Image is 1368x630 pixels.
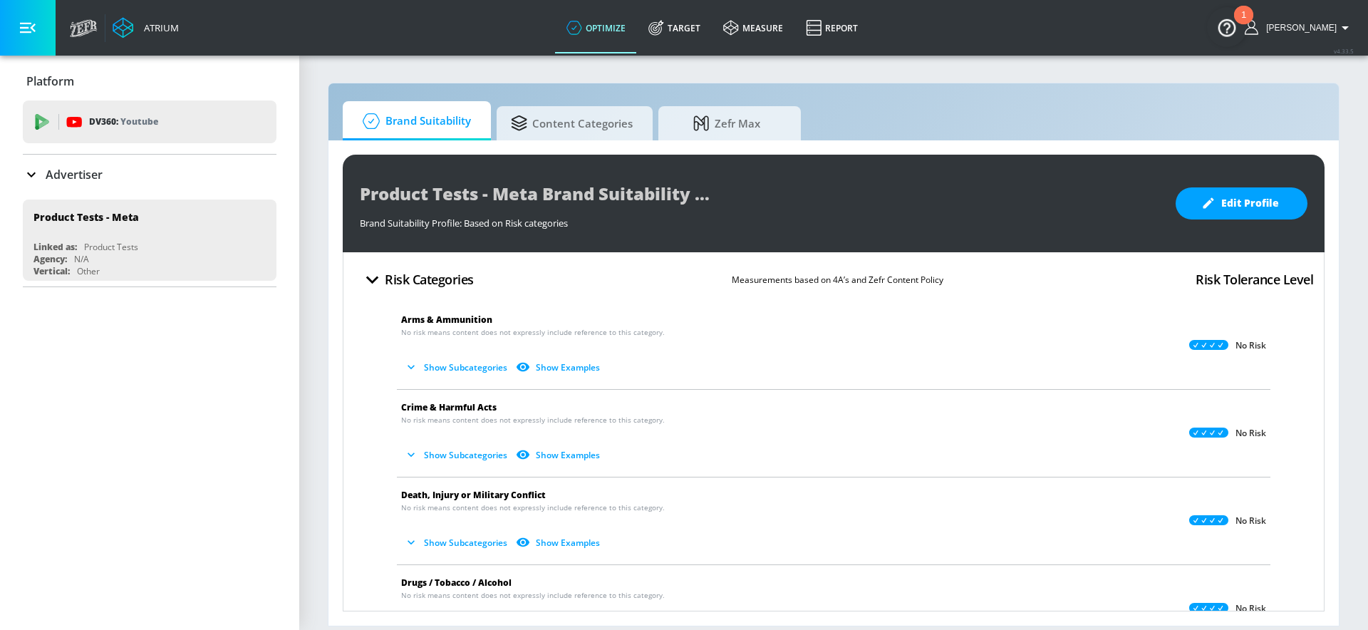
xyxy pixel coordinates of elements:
[33,253,67,265] div: Agency:
[77,265,100,277] div: Other
[26,73,74,89] p: Platform
[637,2,712,53] a: Target
[89,114,158,130] p: DV360:
[401,489,546,501] span: Death, Injury or Military Conflict
[33,265,70,277] div: Vertical:
[513,531,606,554] button: Show Examples
[1235,340,1266,351] p: No Risk
[385,269,474,289] h4: Risk Categories
[555,2,637,53] a: optimize
[401,590,665,601] span: No risk means content does not expressly include reference to this category.
[401,314,492,326] span: Arms & Ammunition
[46,167,103,182] p: Advertiser
[84,241,138,253] div: Product Tests
[1235,603,1266,614] p: No Risk
[1196,269,1313,289] h4: Risk Tolerance Level
[511,106,633,140] span: Content Categories
[401,356,513,379] button: Show Subcategories
[673,106,781,140] span: Zefr Max
[74,253,89,265] div: N/A
[1176,187,1307,220] button: Edit Profile
[357,104,471,138] span: Brand Suitability
[1260,23,1337,33] span: login as: anthony.rios@zefr.com
[113,17,179,38] a: Atrium
[23,155,276,195] div: Advertiser
[33,210,139,224] div: Product Tests - Meta
[23,200,276,281] div: Product Tests - MetaLinked as:Product TestsAgency:N/AVertical:Other
[138,21,179,34] div: Atrium
[33,241,77,253] div: Linked as:
[401,327,665,338] span: No risk means content does not expressly include reference to this category.
[120,114,158,129] p: Youtube
[1235,428,1266,439] p: No Risk
[794,2,869,53] a: Report
[360,210,1161,229] div: Brand Suitability Profile: Based on Risk categories
[1241,15,1246,33] div: 1
[23,61,276,101] div: Platform
[401,443,513,467] button: Show Subcategories
[401,401,497,413] span: Crime & Harmful Acts
[401,577,512,589] span: Drugs / Tobacco / Alcohol
[1334,47,1354,55] span: v 4.33.5
[1235,515,1266,527] p: No Risk
[23,100,276,143] div: DV360: Youtube
[401,415,665,425] span: No risk means content does not expressly include reference to this category.
[401,531,513,554] button: Show Subcategories
[732,272,943,287] p: Measurements based on 4A’s and Zefr Content Policy
[1245,19,1354,36] button: [PERSON_NAME]
[354,263,480,296] button: Risk Categories
[1207,7,1247,47] button: Open Resource Center, 1 new notification
[712,2,794,53] a: measure
[1204,195,1279,212] span: Edit Profile
[513,356,606,379] button: Show Examples
[401,502,665,513] span: No risk means content does not expressly include reference to this category.
[513,443,606,467] button: Show Examples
